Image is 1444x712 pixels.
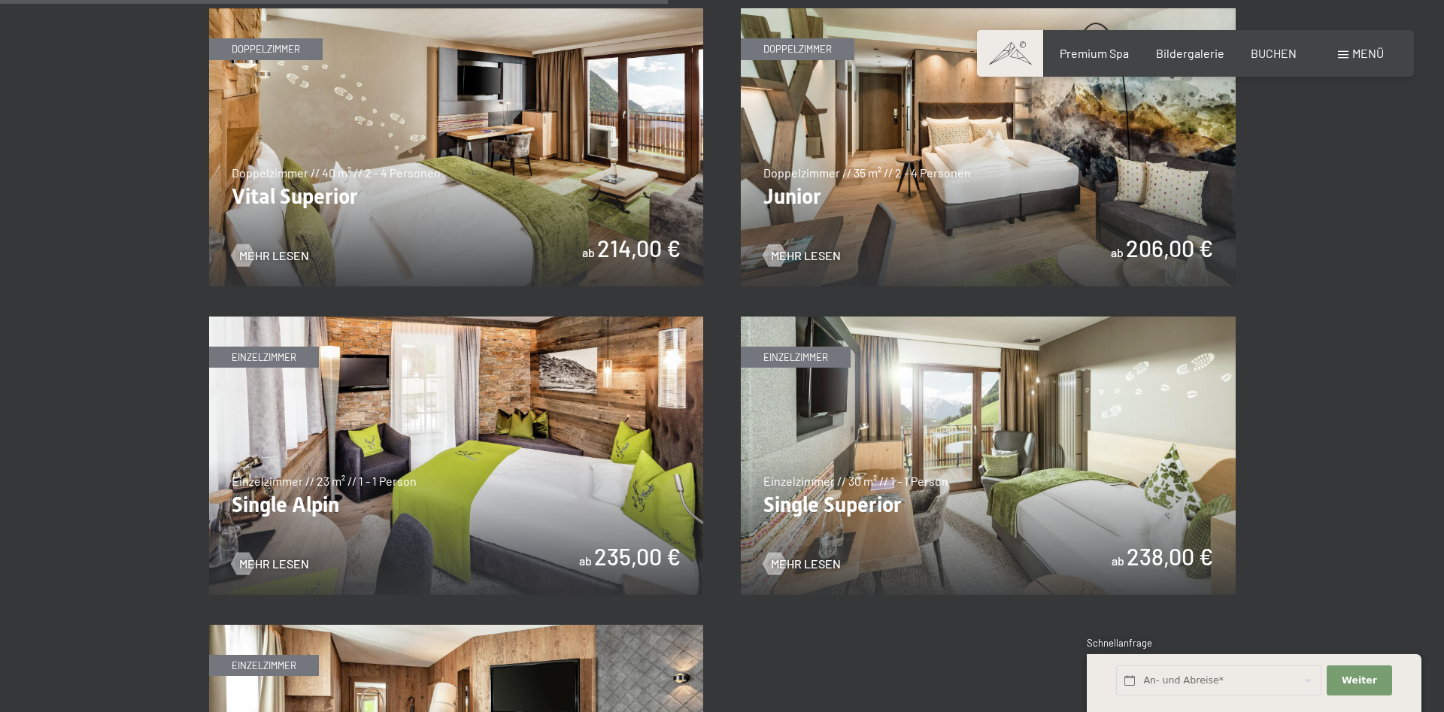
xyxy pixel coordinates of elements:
[771,247,841,264] span: Mehr Lesen
[771,556,841,572] span: Mehr Lesen
[1251,46,1297,60] a: BUCHEN
[741,317,1236,326] a: Single Superior
[209,626,704,635] a: Single Relax
[763,556,841,572] a: Mehr Lesen
[741,9,1236,18] a: Junior
[232,247,309,264] a: Mehr Lesen
[209,9,704,18] a: Vital Superior
[741,8,1236,286] img: Junior
[1352,46,1384,60] span: Menü
[1087,637,1152,649] span: Schnellanfrage
[239,247,309,264] span: Mehr Lesen
[1060,46,1129,60] a: Premium Spa
[209,317,704,595] img: Single Alpin
[1156,46,1224,60] a: Bildergalerie
[741,317,1236,595] img: Single Superior
[763,247,841,264] a: Mehr Lesen
[209,317,704,326] a: Single Alpin
[209,8,704,286] img: Vital Superior
[239,556,309,572] span: Mehr Lesen
[232,556,309,572] a: Mehr Lesen
[1327,665,1391,696] button: Weiter
[1342,674,1377,687] span: Weiter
